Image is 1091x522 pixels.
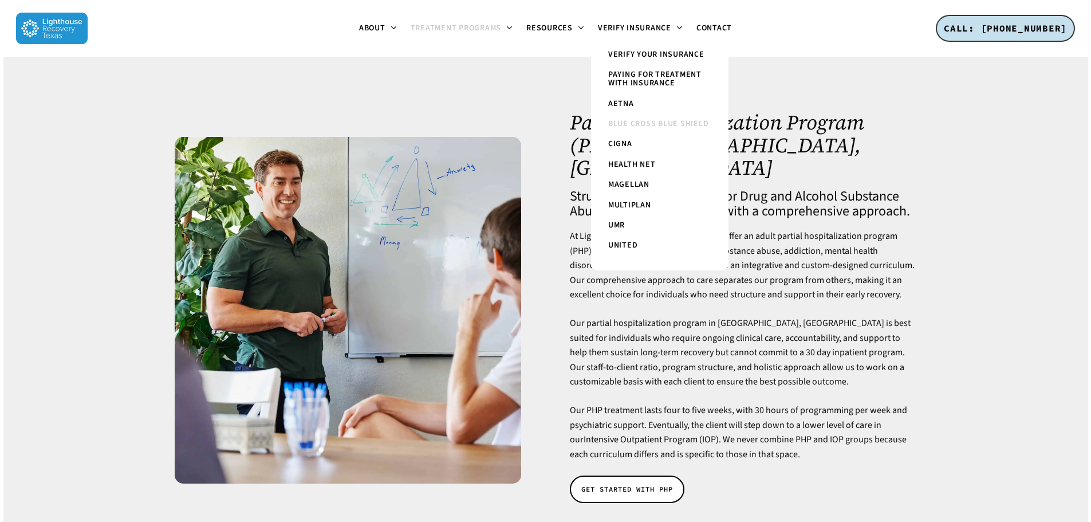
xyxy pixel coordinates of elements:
a: Cigna [602,134,717,154]
span: Treatment Programs [411,22,502,34]
a: United [602,236,717,256]
span: UMR [608,219,625,231]
a: Blue Cross Blue Shield [602,114,717,134]
p: Our PHP treatment lasts four to five weeks, with 30 hours of programming per week and psychiatric... [570,403,916,462]
span: Magellan [608,179,649,190]
h4: Structured Day Treatment for Drug and Alcohol Substance Abuse. Custom curriculum with a comprehen... [570,189,916,219]
a: Magellan [602,175,717,195]
span: About [359,22,385,34]
span: Multiplan [608,199,651,211]
img: Lighthouse Recovery Texas [16,13,88,44]
a: CALL: [PHONE_NUMBER] [936,15,1075,42]
span: Verify Your Insurance [608,49,704,60]
span: Blue Cross Blue Shield [608,118,709,129]
span: Paying for Treatment with Insurance [608,69,702,89]
a: Aetna [602,94,717,114]
span: United [608,240,638,251]
a: Verify Your Insurance [602,45,717,65]
h1: Partial Hospitalization Program (PHP) in [GEOGRAPHIC_DATA], [GEOGRAPHIC_DATA] [570,111,916,179]
span: Health Net [608,159,656,170]
a: Intensive Outpatient Program (IOP) [584,433,719,446]
a: Verify Insurance [591,24,690,33]
a: About [352,24,404,33]
a: Paying for Treatment with Insurance [602,65,717,94]
span: Contact [696,22,732,34]
a: Resources [519,24,591,33]
span: Verify Insurance [598,22,671,34]
a: Multiplan [602,195,717,215]
span: Aetna [608,98,634,109]
a: Contact [690,24,739,33]
a: GET STARTED WITH PHP [570,476,684,503]
p: At Lighthouse Recovery [US_STATE], we offer an adult partial hospitalization program (PHP) in [GE... [570,229,916,316]
p: Our partial hospitalization program in [GEOGRAPHIC_DATA], [GEOGRAPHIC_DATA] is best suited for in... [570,316,916,403]
span: CALL: [PHONE_NUMBER] [944,22,1067,34]
span: GET STARTED WITH PHP [581,484,673,495]
span: Cigna [608,138,632,150]
a: Health Net [602,155,717,175]
a: UMR [602,215,717,236]
span: Resources [526,22,573,34]
a: Treatment Programs [404,24,520,33]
